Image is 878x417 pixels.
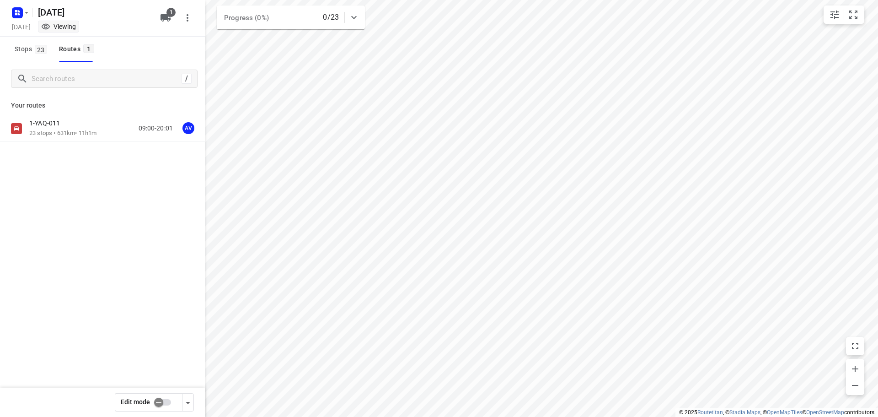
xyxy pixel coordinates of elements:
[182,396,193,408] div: Driver app settings
[767,409,802,416] a: OpenMapTiles
[32,72,182,86] input: Search routes
[224,14,269,22] span: Progress (0%)
[59,43,97,55] div: Routes
[323,12,339,23] p: 0/23
[29,129,96,138] p: 23 stops • 631km • 11h1m
[844,5,862,24] button: Fit zoom
[41,22,76,31] div: You are currently in view mode. To make any changes, go to edit project.
[156,9,175,27] button: 1
[11,101,194,110] p: Your routes
[178,9,197,27] button: More
[182,74,192,84] div: /
[825,5,844,24] button: Map settings
[35,45,47,54] span: 23
[679,409,874,416] li: © 2025 , © , © © contributors
[697,409,723,416] a: Routetitan
[139,124,173,133] p: 09:00-20:01
[83,44,94,53] span: 1
[166,8,176,17] span: 1
[824,5,864,24] div: small contained button group
[121,398,150,406] span: Edit mode
[29,119,65,127] p: 1-YAQ-011
[729,409,760,416] a: Stadia Maps
[217,5,365,29] div: Progress (0%)0/23
[806,409,844,416] a: OpenStreetMap
[15,43,50,55] span: Stops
